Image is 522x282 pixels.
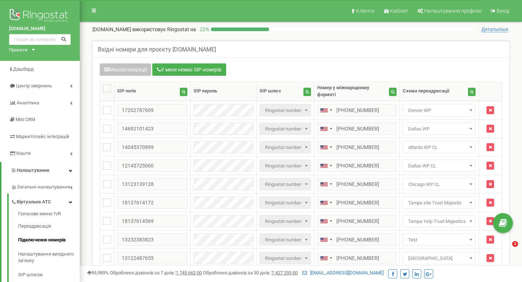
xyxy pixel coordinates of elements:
span: Клієнти [356,8,374,14]
span: Tampa site Trust Majestic [405,198,473,208]
span: Ringostat number [260,104,311,116]
span: Дашборд [13,66,34,72]
a: Переадресація [18,219,80,233]
input: (201) 555-0123 [317,159,397,172]
input: (201) 555-0123 [317,104,397,116]
div: Telephone country code [318,160,334,171]
a: Голосове меню IVR [18,211,80,219]
div: SIP шлюз [260,88,281,95]
span: Test [403,233,476,246]
span: Tampa Yelp Trust Majestics [405,216,473,227]
div: Telephone country code [318,197,334,208]
div: Telephone country code [318,141,334,153]
span: Ringostat number [260,252,311,264]
span: Віртуальна АТС [17,199,51,206]
a: Підключення номерів [18,233,80,247]
span: Ringostat number [262,142,308,153]
div: Telephone country code [318,215,334,227]
input: (201) 555-0123 [317,178,397,190]
span: Ringostat number [262,179,308,190]
div: Схема переадресації [403,88,449,95]
span: Mini CRM [16,117,35,122]
span: Вихід [497,8,509,14]
a: SIP шлюзи [18,268,80,282]
input: Пошук за номером [9,34,71,45]
span: Tampa Yelp Trust Majestics [403,215,476,227]
input: (201) 555-0123 [317,252,397,264]
span: Denver WP [403,104,476,116]
span: Ringostat number [262,235,308,245]
span: Ringostat number [262,124,308,134]
span: Dallas WP CL [403,159,476,172]
span: Chicago WP CL [405,179,473,190]
div: Telephone country code [318,104,334,116]
span: Загальні налаштування [17,184,70,191]
span: Кошти [16,150,31,156]
button: Масові операції [100,63,151,76]
span: Аналiтика [17,100,39,105]
span: Dallas WP CL [405,161,473,171]
div: SIP логін [117,88,136,95]
span: Маркетплейс інтеграцій [16,134,69,139]
span: Налаштування профілю [424,8,481,14]
span: Atlanta WP CL [403,141,476,153]
a: [EMAIL_ADDRESS][DOMAIN_NAME] [302,270,384,275]
span: Оброблено дзвінків за 30 днів : [203,270,298,275]
u: 1 745 662,00 [176,270,202,275]
span: Центр звернень [16,83,52,88]
span: Ringostat number [260,233,311,246]
span: Оброблено дзвінків за 7 днів : [110,270,202,275]
span: використовує Ringostat на [132,26,196,32]
span: Ringostat number [260,123,311,135]
th: SIP пароль [191,82,257,101]
span: Ringostat number [262,253,308,264]
span: 2 [512,241,518,247]
span: Ringostat number [260,141,311,153]
u: 7 427 293,00 [272,270,298,275]
div: Telephone country code [318,252,334,264]
span: 99,989% [87,270,109,275]
span: Tampa site Trust Majestic [403,196,476,209]
div: Telephone country code [318,234,334,245]
input: (201) 555-0123 [317,215,397,227]
span: Ringostat number [260,159,311,172]
iframe: Intercom live chat [497,241,515,258]
p: [DOMAIN_NAME] [92,26,196,33]
span: Кабінет [390,8,408,14]
span: Детальніше [481,26,508,32]
span: Ringostat number [262,216,308,227]
img: Ringostat logo [9,7,71,25]
span: Ringostat number [262,105,308,116]
span: Ringostat number [260,196,311,209]
span: Ringostat number [260,178,311,190]
div: Номер у міжнародному форматі [317,84,389,98]
span: Chicago [405,253,473,264]
span: Ringostat number [262,161,308,171]
div: Telephone country code [318,123,334,134]
span: Dallas WP [405,124,473,134]
input: (201) 555-0123 [317,196,397,209]
span: Dallas WP [403,123,476,135]
h5: Вхідні номери для проєкту [DOMAIN_NAME] [98,46,216,53]
button: У мене немає SIP номерів [152,63,226,76]
span: Atlanta WP CL [405,142,473,153]
span: Chicago [403,252,476,264]
span: Ringostat number [260,215,311,227]
a: Віртуальна АТС [11,194,80,208]
span: Denver WP [405,105,473,116]
span: Test [405,235,473,245]
input: (201) 555-0123 [317,141,397,153]
span: Chicago WP CL [403,178,476,190]
input: (201) 555-0123 [317,123,397,135]
input: (201) 555-0123 [317,233,397,246]
span: Ringostat number [262,198,308,208]
a: Налаштування [1,162,80,179]
a: Загальні налаштування [11,179,80,194]
div: Telephone country code [318,178,334,190]
p: 22 % [196,26,211,33]
a: Налаштування вихідного зв’язку [18,247,80,268]
a: [DOMAIN_NAME] [9,25,71,32]
div: Проєкти [9,47,28,54]
span: Налаштування [17,167,49,173]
